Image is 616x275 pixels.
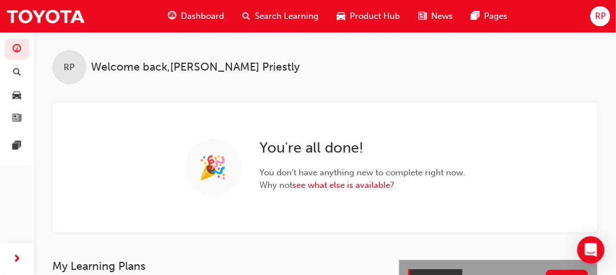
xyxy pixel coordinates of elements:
button: RP [590,6,610,26]
span: 🎉 [199,161,228,174]
span: pages-icon [471,9,479,23]
span: car-icon [13,91,22,101]
span: Product Hub [350,10,400,23]
span: News [431,10,453,23]
h3: My Learning Plans [52,260,381,273]
span: RP [64,61,75,74]
span: You don ' t have anything new to complete right now. [260,166,466,179]
span: RP [595,10,606,23]
span: Welcome back , [PERSON_NAME] Priestly [91,61,300,74]
a: car-iconProduct Hub [328,5,409,28]
span: next-icon [13,252,22,266]
span: search-icon [13,68,21,78]
a: see what else is available? [293,180,395,190]
span: news-icon [13,114,22,124]
span: car-icon [337,9,345,23]
span: Search Learning [255,10,319,23]
a: pages-iconPages [462,5,516,28]
img: Trak [6,3,85,29]
span: news-icon [418,9,427,23]
span: guage-icon [168,9,176,23]
span: Dashboard [181,10,224,23]
span: guage-icon [13,44,22,55]
div: Open Intercom Messenger [577,236,605,264]
span: search-icon [242,9,250,23]
span: Why not [260,179,466,192]
a: guage-iconDashboard [159,5,233,28]
h2: You ' re all done! [260,139,466,157]
span: pages-icon [13,141,22,151]
a: news-iconNews [409,5,462,28]
span: Pages [484,10,507,23]
a: search-iconSearch Learning [233,5,328,28]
